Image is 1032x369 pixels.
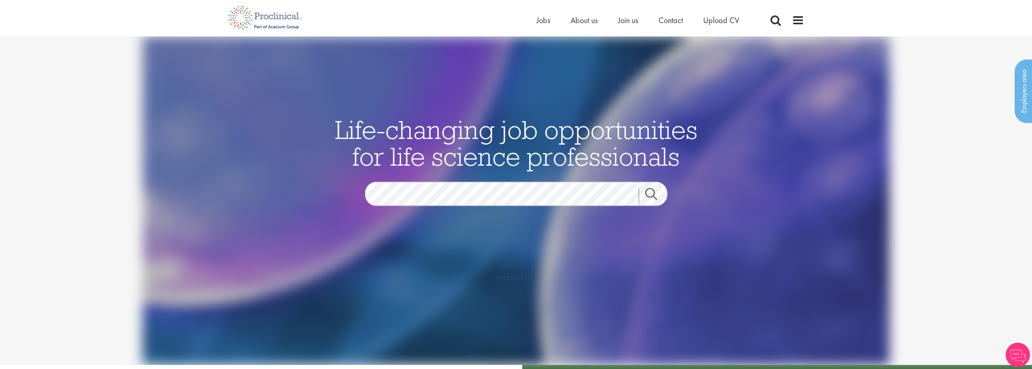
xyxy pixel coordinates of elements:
[618,15,638,26] a: Join us
[659,15,683,26] a: Contact
[703,15,739,26] a: Upload CV
[571,15,598,26] a: About us
[639,188,674,204] a: Job search submit button
[335,113,697,173] span: Life-changing job opportunities for life science professionals
[142,36,890,365] img: candidate home
[476,259,557,283] span: See latest vacancies
[536,15,550,26] a: Jobs
[476,226,557,316] a: See latestvacancies
[1006,343,1030,367] img: Chatbot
